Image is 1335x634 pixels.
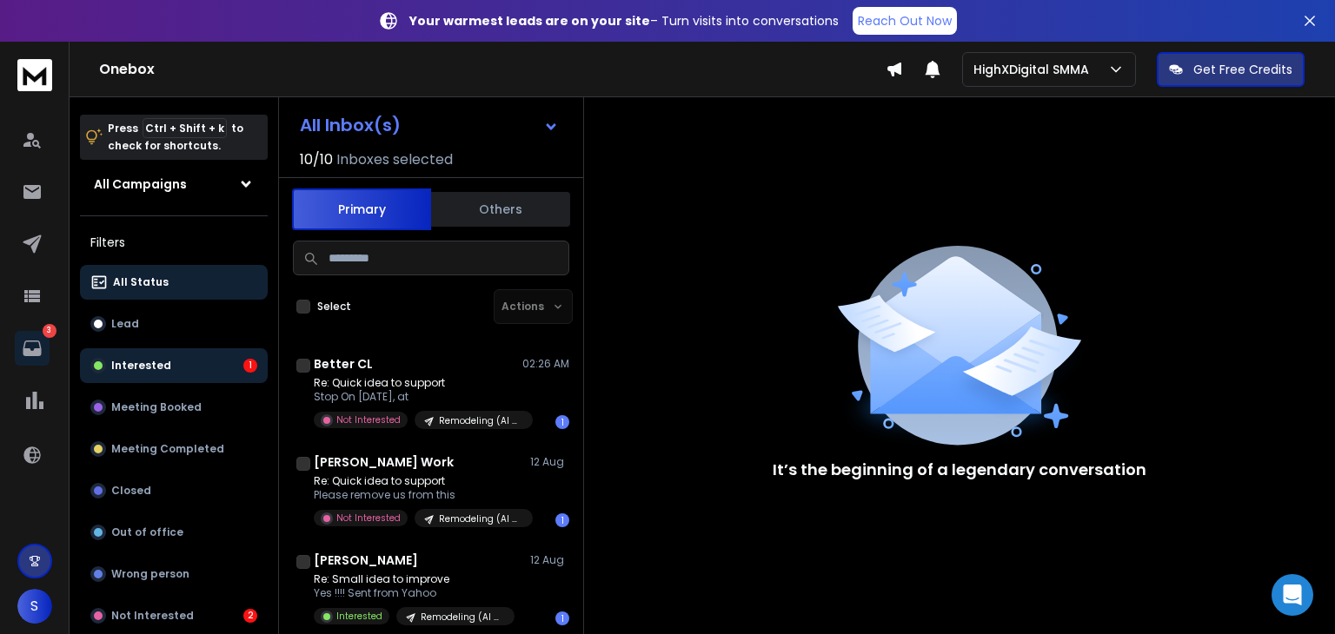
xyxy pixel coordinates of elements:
[94,175,187,193] h1: All Campaigns
[300,149,333,170] span: 10 / 10
[530,553,569,567] p: 12 Aug
[1193,61,1292,78] p: Get Free Credits
[773,458,1146,482] p: It’s the beginning of a legendary conversation
[317,300,351,314] label: Select
[17,589,52,624] button: S
[336,149,453,170] h3: Inboxes selected
[314,572,515,586] p: Re: Small idea to improve
[314,488,522,502] p: Please remove us from this
[421,611,504,624] p: Remodeling (AI hybrid system)
[80,307,268,341] button: Lead
[80,265,268,300] button: All Status
[80,473,268,508] button: Closed
[555,611,569,625] div: 1
[15,331,50,366] a: 3
[409,12,839,30] p: – Turn visits into conversations
[314,355,373,373] h1: Better CL
[431,190,570,228] button: Others
[111,359,171,373] p: Interested
[530,455,569,469] p: 12 Aug
[314,551,418,569] h1: [PERSON_NAME]
[17,59,52,91] img: logo
[111,484,151,498] p: Closed
[439,414,522,427] p: Remodeling (AI hybrid system)
[111,400,202,414] p: Meeting Booked
[99,59,886,80] h1: Onebox
[522,357,569,371] p: 02:26 AM
[314,586,515,600] p: Yes !!!! Sent from Yahoo
[80,557,268,591] button: Wrong person
[80,230,268,254] h3: Filters
[80,432,268,466] button: Meeting Completed
[314,376,522,390] p: Re: Quick idea to support
[314,474,522,488] p: Re: Quick idea to support
[300,116,401,134] h1: All Inbox(s)
[113,275,169,289] p: All Status
[111,442,224,456] p: Meeting Completed
[292,188,431,230] button: Primary
[336,610,382,623] p: Interested
[108,120,243,155] p: Press to check for shortcuts.
[409,12,650,30] strong: Your warmest leads are on your site
[314,453,454,471] h1: [PERSON_NAME] Work
[555,415,569,429] div: 1
[111,317,139,331] p: Lead
[439,512,522,525] p: Remodeling (AI hybrid system)
[243,609,257,623] div: 2
[80,515,268,550] button: Out of office
[973,61,1096,78] p: HighXDigital SMMA
[80,167,268,201] button: All Campaigns
[1157,52,1305,87] button: Get Free Credits
[286,108,573,142] button: All Inbox(s)
[336,413,401,426] p: Not Interested
[314,390,522,404] p: Stop On [DATE], at
[111,525,183,539] p: Out of office
[853,7,957,35] a: Reach Out Now
[80,348,268,383] button: Interested1
[80,390,268,425] button: Meeting Booked
[80,598,268,633] button: Not Interested2
[111,567,189,581] p: Wrong person
[336,512,401,525] p: Not Interested
[243,359,257,373] div: 1
[858,12,952,30] p: Reach Out Now
[1272,574,1313,616] div: Open Intercom Messenger
[43,324,56,338] p: 3
[143,118,227,138] span: Ctrl + Shift + k
[111,609,194,623] p: Not Interested
[555,513,569,527] div: 1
